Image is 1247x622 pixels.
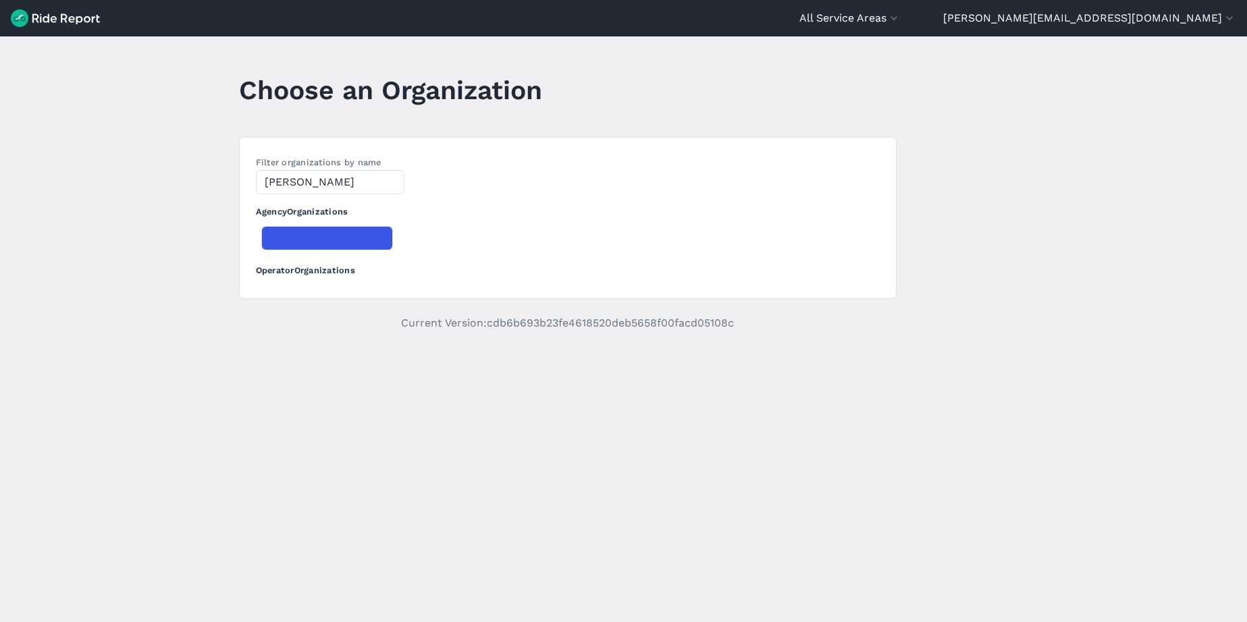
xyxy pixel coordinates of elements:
[256,157,381,167] label: Filter organizations by name
[239,72,542,109] h1: Choose an Organization
[239,315,897,331] p: Current Version: cdb6b693b23fe4618520deb5658f00facd05108c
[261,226,393,250] button: loading[GEOGRAPHIC_DATA]
[262,227,392,250] div: loading
[943,10,1236,26] button: [PERSON_NAME][EMAIL_ADDRESS][DOMAIN_NAME]
[799,10,901,26] button: All Service Areas
[256,170,404,194] input: Filter by name
[256,253,880,282] h3: Operator Organizations
[11,9,100,27] img: Ride Report
[256,194,880,223] h3: Agency Organizations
